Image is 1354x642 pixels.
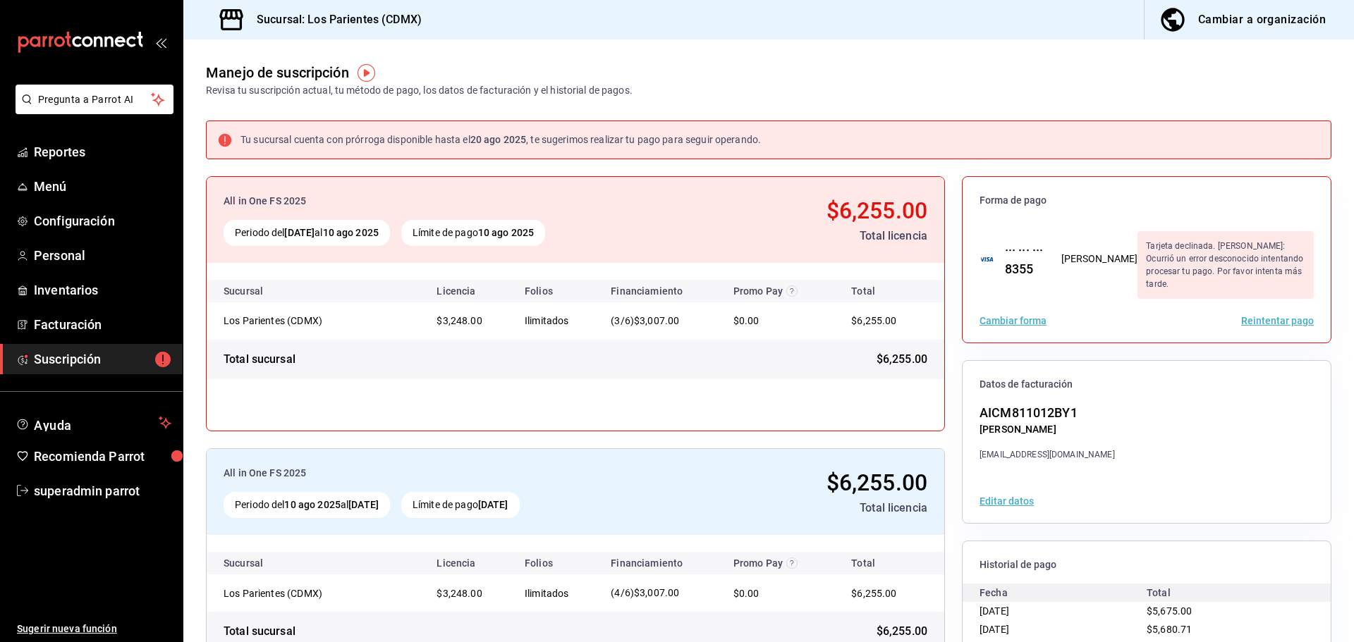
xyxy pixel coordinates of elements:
th: Total [834,552,944,574]
div: [PERSON_NAME] [1061,252,1138,266]
strong: [DATE] [284,227,315,238]
span: $6,255.00 [827,197,927,224]
div: (3/6) [611,314,710,328]
span: Menú [34,177,171,196]
strong: 10 ago 2025 [284,499,340,510]
div: [DATE] [980,620,1147,638]
span: superadmin parrot [34,481,171,500]
span: $0.00 [733,315,760,326]
div: Sucursal [224,285,301,297]
span: $6,255.00 [877,351,927,368]
div: Fecha [980,584,1147,602]
div: Total licencia [678,500,927,517]
td: Ilimitados [513,302,599,340]
span: Forma de pago [980,194,1314,207]
th: Folios [513,280,599,302]
th: Financiamiento [599,280,721,302]
th: Folios [513,552,599,574]
strong: 10 ago 2025 [323,227,379,238]
a: Pregunta a Parrot AI [10,102,173,117]
span: Ayuda [34,414,153,431]
div: AICM811012BY1 [980,403,1115,422]
span: Suscripción [34,350,171,369]
span: $0.00 [733,588,760,599]
div: Periodo del al [224,220,390,246]
span: Sugerir nueva función [17,622,171,636]
span: $3,007.00 [634,315,679,326]
span: $6,255.00 [851,588,896,599]
div: Tarjeta declinada. [PERSON_NAME]: Ocurrió un error desconocido intentando procesar tu pago. Por f... [1138,231,1314,299]
div: Los Parientes (CDMX) [224,586,365,600]
span: $6,255.00 [851,315,896,326]
div: Los Parientes (CDMX) [224,314,365,328]
span: Datos de facturación [980,378,1314,391]
svg: Recibe un descuento en el costo de tu membresía al cubrir 80% de tus transacciones realizadas con... [786,557,798,569]
div: Límite de pago [401,220,545,246]
button: Reintentar pago [1241,316,1314,326]
th: Financiamiento [599,552,721,574]
div: Tu sucursal cuenta con prórroga disponible hasta el , te sugerimos realizar tu pago para seguir o... [240,132,761,147]
span: Configuración [34,211,171,230]
div: Total sucursal [224,351,295,368]
div: ··· ··· ··· 8355 [994,240,1044,278]
span: Inventarios [34,280,171,300]
div: Promo Pay [733,285,824,297]
div: Total sucursal [224,623,295,640]
span: $5,680.71 [1147,624,1192,635]
th: Licencia [425,280,513,302]
button: Editar datos [980,496,1034,506]
span: Historial de pago [980,558,1314,572]
div: Total licencia [692,228,927,245]
th: Total [834,280,944,302]
strong: 20 ago 2025 [470,134,526,145]
div: Periodo del al [224,492,390,518]
span: $5,675.00 [1147,605,1192,617]
div: Revisa tu suscripción actual, tu método de pago, los datos de facturación y el historial de pagos. [206,83,633,98]
div: All in One FS 2025 [224,194,681,209]
div: Total [1147,584,1314,602]
button: open_drawer_menu [155,37,166,48]
strong: [DATE] [348,499,379,510]
span: $6,255.00 [827,469,927,496]
div: Sucursal [224,557,301,569]
div: Límite de pago [401,492,520,518]
div: Manejo de suscripción [206,62,349,83]
td: Ilimitados [513,574,599,612]
div: (4/6) [611,586,710,600]
div: [PERSON_NAME] [980,422,1115,437]
span: $3,007.00 [634,587,679,598]
svg: Recibe un descuento en el costo de tu membresía al cubrir 80% de tus transacciones realizadas con... [786,285,798,297]
img: Tooltip marker [358,64,375,82]
div: All in One FS 2025 [224,466,667,481]
div: Promo Pay [733,557,824,569]
span: $3,248.00 [437,315,482,326]
span: Personal [34,246,171,265]
span: $3,248.00 [437,588,482,599]
span: Pregunta a Parrot AI [38,92,152,107]
h3: Sucursal: Los Parientes (CDMX) [245,11,422,28]
strong: [DATE] [478,499,508,510]
th: Licencia [425,552,513,574]
span: $6,255.00 [877,623,927,640]
div: Cambiar a organización [1198,10,1326,30]
button: Pregunta a Parrot AI [16,85,173,114]
strong: 10 ago 2025 [478,227,534,238]
div: [DATE] [980,602,1147,620]
span: Reportes [34,142,171,161]
span: Recomienda Parrot [34,447,171,466]
button: Cambiar forma [980,316,1047,326]
span: Facturación [34,315,171,334]
div: [EMAIL_ADDRESS][DOMAIN_NAME] [980,448,1115,461]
